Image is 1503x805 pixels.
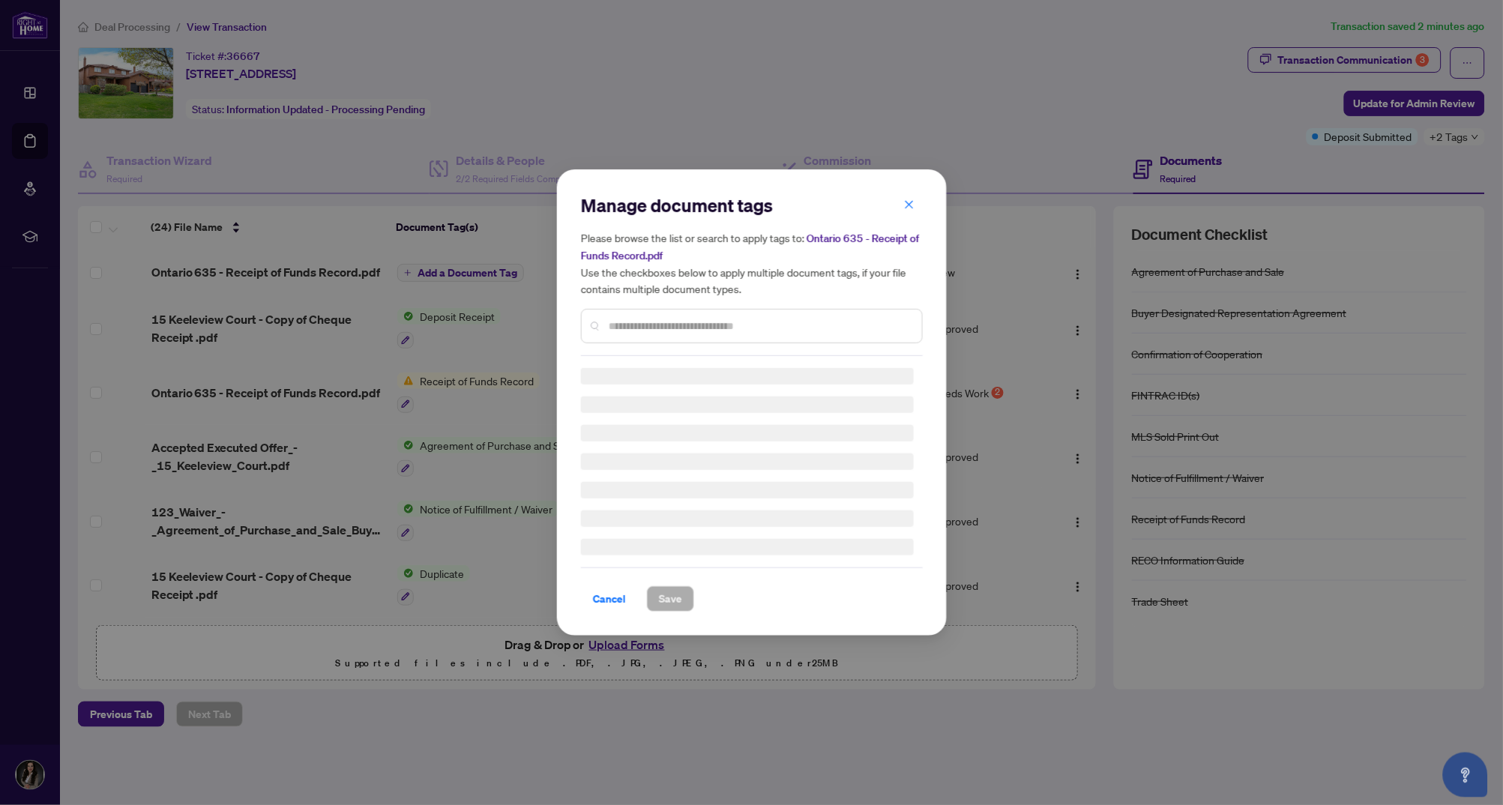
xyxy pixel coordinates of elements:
[904,199,915,210] span: close
[581,229,923,297] h5: Please browse the list or search to apply tags to: Use the checkboxes below to apply multiple doc...
[593,587,626,611] span: Cancel
[1443,753,1488,798] button: Open asap
[581,586,638,612] button: Cancel
[581,232,919,262] span: Ontario 635 - Receipt of Funds Record.pdf
[647,586,694,612] button: Save
[581,193,923,217] h2: Manage document tags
